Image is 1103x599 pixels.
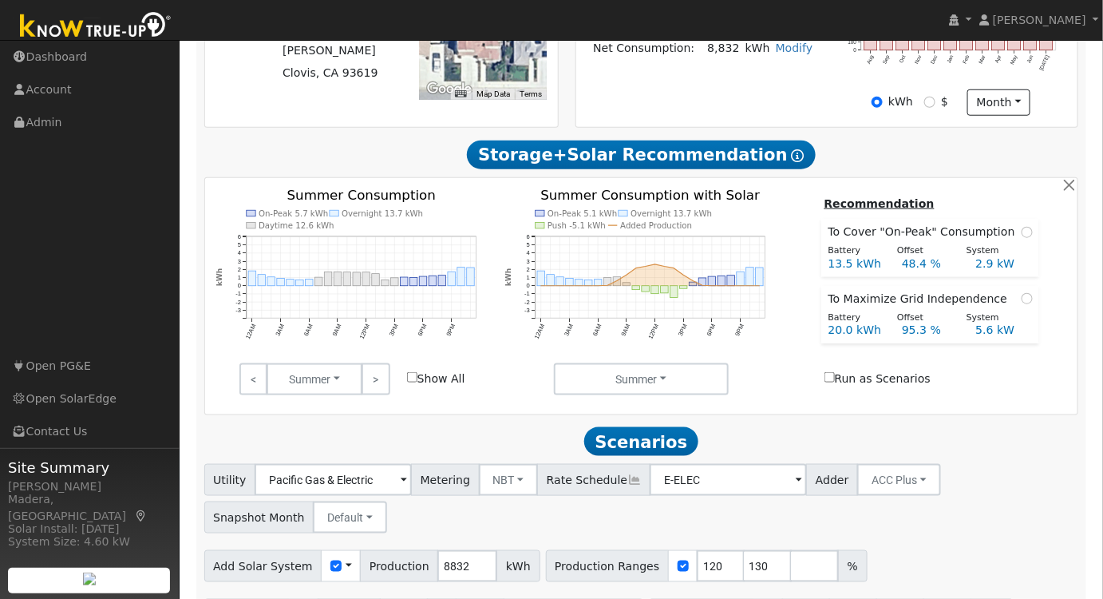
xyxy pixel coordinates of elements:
text: 3 [237,258,240,265]
div: Madera, [GEOGRAPHIC_DATA] [8,491,171,525]
text: -2 [235,299,241,306]
rect: onclick="" [277,279,285,286]
text: 3AM [563,323,575,338]
text: -1 [524,291,530,298]
rect: onclick="" [343,272,351,286]
rect: onclick="" [295,280,303,286]
rect: onclick="" [992,1,1005,50]
rect: onclick="" [718,276,725,286]
text: 6PM [417,323,429,338]
text: On-Peak 5.1 kWh [548,209,617,218]
text: 0 [854,47,857,53]
label: Run as Scenarios [824,371,931,387]
rect: onclick="" [690,283,698,287]
text: 0 [527,283,530,290]
div: Battery [820,244,889,258]
rect: onclick="" [457,268,465,286]
rect: onclick="" [267,277,275,286]
img: retrieve [83,573,96,585]
text: 2 [237,266,240,273]
circle: onclick="" [568,285,571,288]
rect: onclick="" [670,286,678,298]
text: 1 [527,274,530,281]
text: Feb [962,54,971,65]
div: [PERSON_NAME] [8,478,171,495]
text: 0 [237,283,240,290]
text: 6PM [706,323,718,338]
circle: onclick="" [692,280,694,282]
circle: onclick="" [663,265,666,268]
div: System Size: 4.60 kW [8,534,171,550]
div: 5.6 kW [967,322,1041,339]
circle: onclick="" [711,285,714,288]
button: Map Data [476,89,510,100]
rect: onclick="" [390,278,398,286]
rect: onclick="" [737,272,745,287]
rect: onclick="" [642,286,650,292]
div: Battery [820,311,889,325]
span: Metering [411,464,480,496]
rect: onclick="" [438,276,446,286]
text: 12PM [647,323,661,341]
text: Added Production [620,221,692,230]
rect: onclick="" [429,276,437,287]
input: Select a Utility [255,464,412,496]
img: Google [423,79,476,100]
circle: onclick="" [654,264,656,266]
text: Summer Consumption [287,188,435,204]
rect: onclick="" [324,272,332,286]
input: kWh [872,97,883,108]
text: -2 [524,299,530,306]
span: To Cover "On-Peak" Consumption [828,224,1022,240]
div: 95.3 % [894,322,967,339]
rect: onclick="" [604,278,612,286]
circle: onclick="" [682,274,685,276]
input: Show All [407,372,417,383]
text: Daytime 12.6 kWh [259,221,334,230]
circle: onclick="" [549,285,551,288]
text: Mar [978,54,986,65]
td: kWh [742,37,773,60]
rect: onclick="" [372,274,380,286]
div: 13.5 kWh [820,256,893,272]
td: Clovis, CA 93619 [280,62,402,85]
label: kWh [888,93,913,110]
text: -1 [235,291,241,298]
span: Utility [204,464,256,496]
rect: onclick="" [623,283,631,286]
rect: onclick="" [912,5,925,51]
button: Summer [267,363,362,395]
circle: onclick="" [739,285,741,288]
button: Default [313,502,387,534]
i: Show Help [792,149,805,162]
text: Nov [914,54,923,65]
text: On-Peak 5.7 kWh [259,209,328,218]
rect: onclick="" [547,275,555,286]
text: -3 [524,307,530,314]
text: 5 [527,241,530,248]
text: 100 [848,39,856,45]
button: NBT [479,464,539,496]
rect: onclick="" [362,272,370,286]
text: 12AM [244,323,258,341]
a: < [239,363,267,395]
a: > [362,363,389,395]
span: Production Ranges [546,550,669,582]
text: Apr [994,54,1004,65]
rect: onclick="" [746,268,754,286]
text: Oct [898,54,907,64]
label: $ [941,93,948,110]
rect: onclick="" [680,286,688,288]
div: Offset [889,244,959,258]
rect: onclick="" [976,2,989,50]
div: Offset [889,311,959,325]
rect: onclick="" [258,275,266,286]
div: 20.0 kWh [820,322,893,339]
rect: onclick="" [632,286,640,290]
rect: onclick="" [708,277,716,287]
div: 48.4 % [894,256,967,272]
rect: onclick="" [756,268,764,286]
circle: onclick="" [607,284,609,287]
circle: onclick="" [597,285,599,288]
span: Adder [806,464,858,496]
